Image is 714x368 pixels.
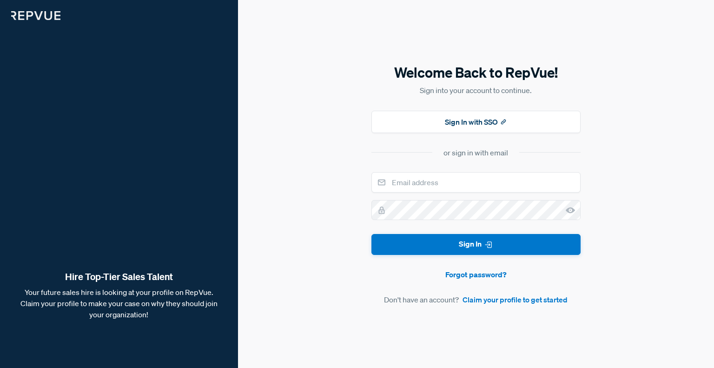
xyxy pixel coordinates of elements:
button: Sign In with SSO [371,111,581,133]
a: Claim your profile to get started [463,294,568,305]
strong: Hire Top-Tier Sales Talent [15,271,223,283]
input: Email address [371,172,581,193]
a: Forgot password? [371,269,581,280]
div: or sign in with email [443,147,508,158]
article: Don't have an account? [371,294,581,305]
p: Your future sales hire is looking at your profile on RepVue. Claim your profile to make your case... [15,287,223,320]
h5: Welcome Back to RepVue! [371,63,581,82]
button: Sign In [371,234,581,255]
p: Sign into your account to continue. [371,85,581,96]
